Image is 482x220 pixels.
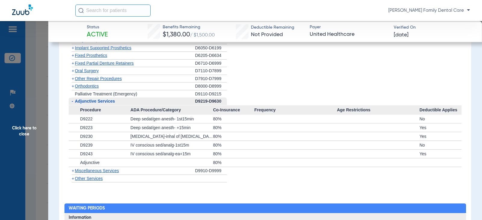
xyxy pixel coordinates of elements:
[80,151,92,156] span: D9243
[130,105,213,115] span: ADA Procedure/Category
[251,24,294,31] span: Deductible Remaining
[130,123,213,132] div: Deep sedat/gen anesth- +15min
[130,132,213,141] div: [MEDICAL_DATA]-inhal of [MEDICAL_DATA] oxid
[213,132,254,141] div: 80%
[310,24,388,30] span: Payer
[195,98,227,105] div: D9219-D9630
[12,5,33,15] img: Zuub Logo
[80,125,92,130] span: D9223
[75,53,107,58] span: Fixed Prosthetics
[75,5,151,17] input: Search for patients
[75,99,115,104] span: Adjunctive Services
[190,33,215,38] span: / $1,500.00
[75,176,103,181] span: Other Services
[87,31,108,39] span: Active
[388,8,470,14] span: [PERSON_NAME] Family Dental Care
[195,44,227,52] div: D6050-D6199
[72,53,74,58] span: +
[130,141,213,149] div: IV conscious sed/analg-1st15m
[72,68,74,73] span: +
[87,24,108,30] span: Status
[163,24,215,30] span: Benefits Remaining
[72,168,74,173] span: +
[195,52,227,60] div: D6205-D6634
[75,45,132,50] span: Implant Supported Prosthetics
[213,105,254,115] span: Co-Insurance
[75,68,99,73] span: Oral Surgery
[195,82,227,90] div: D8000-D8999
[419,123,462,132] div: Yes
[72,176,74,181] span: +
[251,32,283,37] span: Not Provided
[310,31,388,38] span: United Healthcare
[254,105,337,115] span: Frequency
[419,141,462,149] div: No
[130,150,213,158] div: IV conscious sed/analg-ea+15m
[213,150,254,158] div: 80%
[419,115,462,123] div: No
[213,141,254,149] div: 80%
[78,8,84,13] img: Search Icon
[163,32,190,38] span: $1,380.00
[80,143,92,147] span: D9239
[72,61,74,66] span: +
[419,105,462,115] span: Deductible Applies
[69,105,131,115] span: Procedure
[75,91,137,96] span: Palliative Treatment (Emergency)
[130,115,213,123] div: Deep sedat/gen anesth- 1st15min
[195,60,227,67] div: D6710-D6999
[195,75,227,83] div: D7910-D7999
[72,99,73,104] span: -
[394,24,472,31] span: Verified On
[72,84,74,88] span: +
[337,105,419,115] span: Age Restrictions
[80,116,92,121] span: D9222
[80,134,92,139] span: D9230
[75,38,128,42] span: Surgical Implant Procedures
[195,90,227,98] div: D9110-D9215
[213,158,254,167] div: 80%
[394,31,408,39] span: [DATE]
[75,76,122,81] span: Other Repair Procedures
[75,168,119,173] span: Miscellaneous Services
[213,115,254,123] div: 80%
[80,160,100,165] span: Adjunctive
[419,150,462,158] div: Yes
[419,132,462,141] div: Yes
[213,123,254,132] div: 80%
[195,67,227,75] div: D7110-D7899
[64,203,466,213] h2: Waiting Periods
[195,167,227,175] div: D9910-D9999
[75,84,99,88] span: Orthodontics
[75,61,134,66] span: Fixed Partial Denture Retainers
[72,76,74,81] span: +
[72,45,74,50] span: +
